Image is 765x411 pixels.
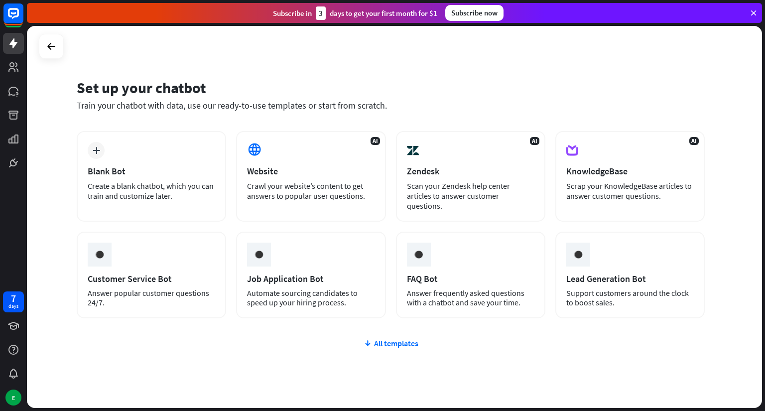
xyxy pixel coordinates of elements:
[8,303,18,310] div: days
[11,294,16,303] div: 7
[407,288,534,307] div: Answer frequently asked questions with a chatbot and save your time.
[569,245,588,264] img: ceee058c6cabd4f577f8.gif
[316,6,326,20] div: 3
[77,78,705,97] div: Set up your chatbot
[247,165,375,177] div: Website
[445,5,504,21] div: Subscribe now
[371,137,380,145] span: AI
[77,100,705,111] div: Train your chatbot with data, use our ready-to-use templates or start from scratch.
[407,165,534,177] div: Zendesk
[3,291,24,312] a: 7 days
[247,288,375,307] div: Automate sourcing candidates to speed up your hiring process.
[566,181,694,201] div: Scrap your KnowledgeBase articles to answer customer questions.
[5,390,21,406] div: E
[88,273,215,284] div: Customer Service Bot
[407,273,534,284] div: FAQ Bot
[530,137,539,145] span: AI
[409,245,428,264] img: ceee058c6cabd4f577f8.gif
[250,245,268,264] img: ceee058c6cabd4f577f8.gif
[407,181,534,211] div: Scan your Zendesk help center articles to answer customer questions.
[566,165,694,177] div: KnowledgeBase
[88,288,215,307] div: Answer popular customer questions 24/7.
[88,181,215,201] div: Create a blank chatbot, which you can train and customize later.
[273,6,437,20] div: Subscribe in days to get your first month for $1
[566,273,694,284] div: Lead Generation Bot
[88,165,215,177] div: Blank Bot
[566,288,694,307] div: Support customers around the clock to boost sales.
[77,338,705,348] div: All templates
[689,137,699,145] span: AI
[247,273,375,284] div: Job Application Bot
[93,147,100,154] i: plus
[90,245,109,264] img: ceee058c6cabd4f577f8.gif
[247,181,375,201] div: Crawl your website’s content to get answers to popular user questions.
